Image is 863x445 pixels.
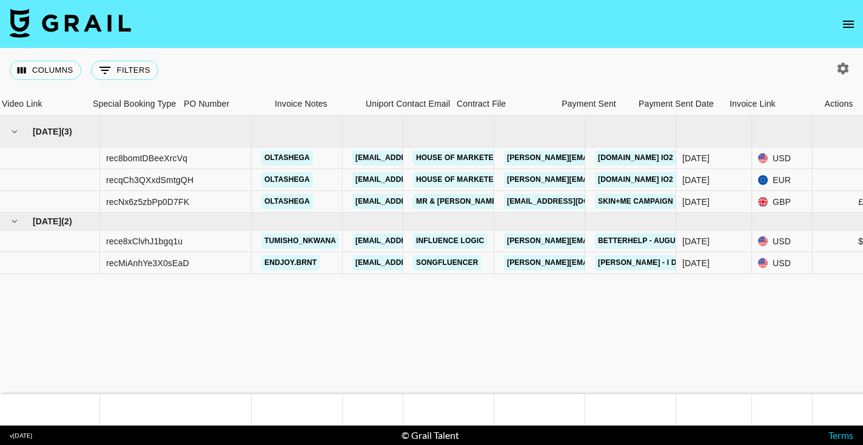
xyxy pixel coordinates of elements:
[836,12,861,36] button: open drawer
[595,150,676,166] a: [DOMAIN_NAME] IO2
[106,196,189,208] div: recNx6z5zbPp0D7FK
[413,233,487,249] a: Influence Logic
[413,150,507,166] a: House of Marketers
[752,147,813,169] div: USD
[633,92,724,116] div: Payment Sent Date
[752,252,813,274] div: USD
[352,194,488,209] a: [EMAIL_ADDRESS][DOMAIN_NAME]
[752,230,813,252] div: USD
[562,92,616,116] div: Payment Sent
[33,215,61,227] span: [DATE]
[595,172,676,187] a: [DOMAIN_NAME] IO2
[269,92,360,116] div: Invoice Notes
[106,152,187,164] div: rec8bomtDBeeXrcVq
[504,233,764,249] a: [PERSON_NAME][EMAIL_ADDRESS][PERSON_NAME][DOMAIN_NAME]
[93,92,176,116] div: Special Booking Type
[752,169,813,191] div: EUR
[457,92,506,116] div: Contract File
[504,172,702,187] a: [PERSON_NAME][EMAIL_ADDRESS][DOMAIN_NAME]
[413,194,519,209] a: Mr & [PERSON_NAME] Ltd
[682,257,710,269] div: Aug '25
[106,174,193,186] div: recqCh3QXxdSmtgQH
[352,255,488,270] a: [EMAIL_ADDRESS][DOMAIN_NAME]
[261,172,313,187] a: Oltashega
[682,235,710,247] div: Aug '25
[106,235,183,247] div: rece8xClvhJ1bgq1u
[261,194,313,209] a: Oltashega
[682,152,710,164] div: Jul '25
[360,92,451,116] div: Uniport Contact Email
[413,172,507,187] a: House of Marketers
[352,233,488,249] a: [EMAIL_ADDRESS][DOMAIN_NAME]
[61,215,72,227] span: ( 2 )
[828,429,853,441] a: Terms
[724,92,814,116] div: Invoice Link
[504,150,702,166] a: [PERSON_NAME][EMAIL_ADDRESS][DOMAIN_NAME]
[10,61,81,80] button: Select columns
[61,125,72,138] span: ( 3 )
[352,150,488,166] a: [EMAIL_ADDRESS][DOMAIN_NAME]
[10,432,32,440] div: v [DATE]
[106,257,189,269] div: recMiAnhYe3X0sEaD
[366,92,450,116] div: Uniport Contact Email
[91,61,158,80] button: Show filters
[178,92,269,116] div: PO Number
[275,92,327,116] div: Invoice Notes
[6,213,23,230] button: hide children
[10,8,131,38] img: Grail Talent
[352,172,488,187] a: [EMAIL_ADDRESS][DOMAIN_NAME]
[261,255,320,270] a: endjoy.brnt
[825,92,853,116] div: Actions
[87,92,178,116] div: Special Booking Type
[682,196,710,208] div: Jul '25
[6,123,23,140] button: hide children
[261,233,339,249] a: tumisho_nkwana
[451,92,542,116] div: Contract File
[401,429,459,441] div: © Grail Talent
[413,255,481,270] a: Songfluencer
[261,150,313,166] a: Oltashega
[2,92,42,116] div: Video Link
[814,92,863,116] div: Actions
[730,92,776,116] div: Invoice Link
[682,174,710,186] div: Jul '25
[542,92,633,116] div: Payment Sent
[504,194,640,209] a: [EMAIL_ADDRESS][DOMAIN_NAME]
[184,92,229,116] div: PO Number
[595,194,676,209] a: Skin+Me Campaign
[595,255,742,270] a: [PERSON_NAME] - I Drove All Night
[33,125,61,138] span: [DATE]
[752,191,813,213] div: GBP
[595,233,688,249] a: Betterhelp - August
[504,255,702,270] a: [PERSON_NAME][EMAIL_ADDRESS][DOMAIN_NAME]
[639,92,714,116] div: Payment Sent Date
